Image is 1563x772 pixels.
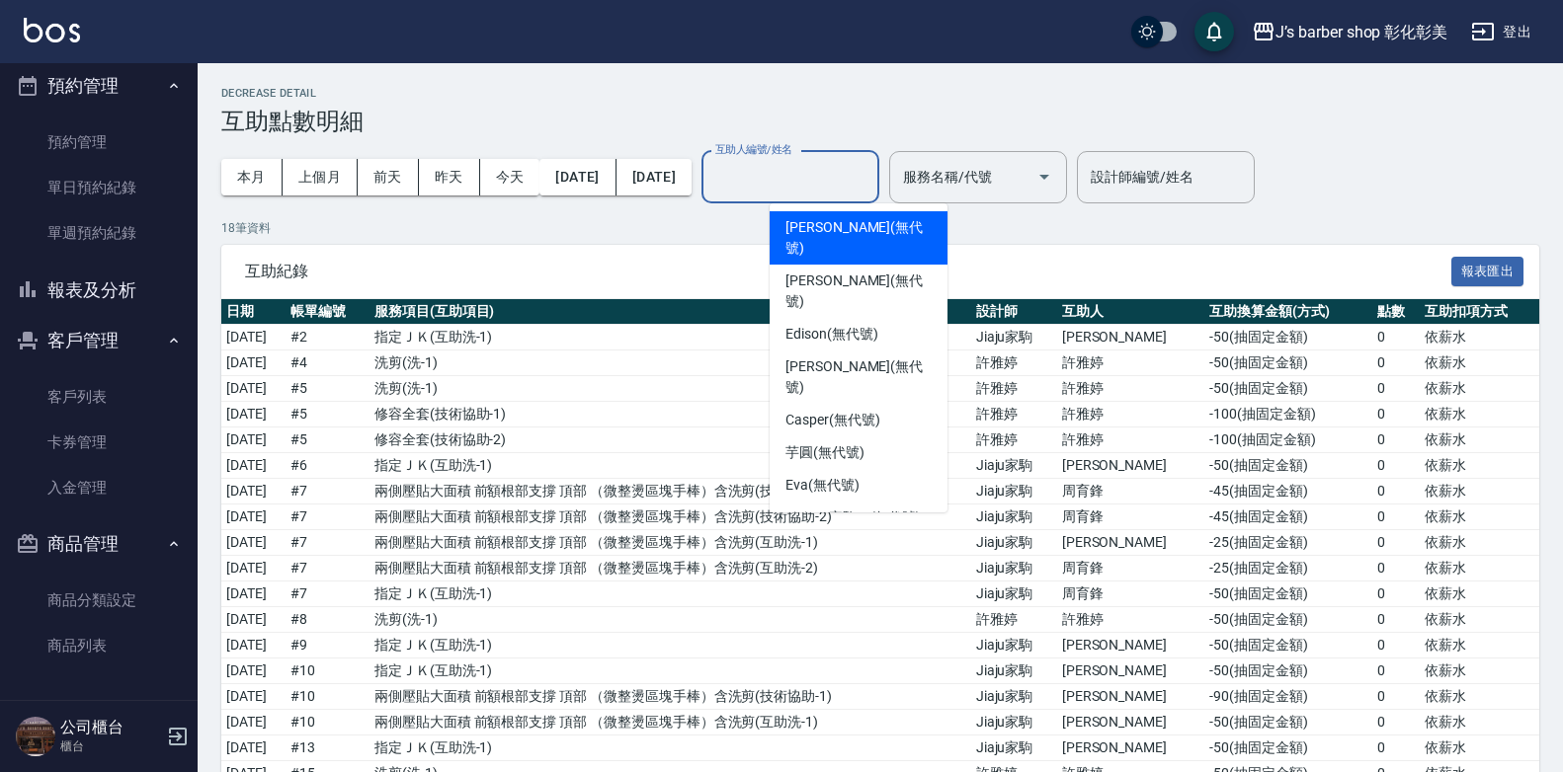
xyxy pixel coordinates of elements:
button: [DATE] [617,159,692,195]
td: 兩側壓貼大面積 前額根部支撐 頂部 （微整燙區塊手棒）含洗剪 ( 技術協助-1 ) [370,684,971,710]
td: [DATE] [221,530,286,556]
td: # 2 [286,325,370,350]
td: Jiaju家駒 [971,658,1057,684]
td: 0 [1372,658,1421,684]
button: [DATE] [539,159,616,195]
td: # 8 [286,607,370,633]
button: save [1194,12,1234,51]
td: 0 [1372,684,1421,710]
td: [DATE] [221,581,286,607]
td: 指定ＪＫ ( 互助洗-1 ) [370,581,971,607]
td: Jiaju家駒 [971,556,1057,581]
a: 客戶列表 [8,374,190,420]
td: [PERSON_NAME] [1057,633,1205,658]
img: Logo [24,18,80,42]
td: 指定ＪＫ ( 互助洗-1 ) [370,633,971,658]
button: Open [1028,161,1060,193]
td: [DATE] [221,350,286,376]
td: [DATE] [221,710,286,735]
td: 洗剪 ( 洗-1 ) [370,376,971,402]
span: [PERSON_NAME] (無代號) [785,356,932,398]
td: 0 [1372,453,1421,479]
td: 0 [1372,504,1421,530]
td: 許雅婷 [971,402,1057,427]
td: # 9 [286,633,370,658]
td: 許雅婷 [971,427,1057,453]
td: # 10 [286,684,370,710]
td: 指定ＪＫ ( 互助洗-1 ) [370,658,971,684]
td: [DATE] [221,479,286,504]
td: # 5 [286,427,370,453]
span: Casper (無代號) [785,410,879,430]
td: Jiaju家駒 [971,325,1057,350]
td: [DATE] [221,427,286,453]
span: [PERSON_NAME] (無代號) [785,217,932,259]
td: 0 [1372,402,1421,427]
td: 依薪水 [1420,556,1539,581]
td: 洗剪 ( 洗-1 ) [370,607,971,633]
button: 預約管理 [8,60,190,112]
th: 點數 [1372,299,1421,325]
td: 0 [1372,581,1421,607]
td: [PERSON_NAME] [1057,453,1205,479]
a: 報表匯出 [1451,261,1524,279]
td: 0 [1372,427,1421,453]
td: # 6 [286,453,370,479]
a: 商品分類設定 [8,578,190,623]
td: # 5 [286,376,370,402]
a: 商品列表 [8,623,190,668]
td: 周育鋒 [1057,479,1205,504]
td: Jiaju家駒 [971,479,1057,504]
td: # 7 [286,504,370,530]
td: -45 ( 抽固定金額 ) [1204,504,1371,530]
td: 許雅婷 [971,350,1057,376]
td: 依薪水 [1420,376,1539,402]
button: 登出 [1463,14,1539,50]
td: 0 [1372,530,1421,556]
td: # 5 [286,402,370,427]
td: [DATE] [221,658,286,684]
td: 0 [1372,735,1421,761]
td: 依薪水 [1420,581,1539,607]
td: 0 [1372,556,1421,581]
td: 兩側壓貼大面積 前額根部支撐 頂部 （微整燙區塊手棒）含洗剪 ( 互助洗-1 ) [370,530,971,556]
a: 單日預約紀錄 [8,165,190,210]
button: 昨天 [419,159,480,195]
button: 客戶管理 [8,315,190,366]
td: 許雅婷 [1057,427,1205,453]
td: # 7 [286,556,370,581]
td: 依薪水 [1420,684,1539,710]
td: 依薪水 [1420,504,1539,530]
td: [DATE] [221,556,286,581]
td: # 4 [286,350,370,376]
button: 上個月 [283,159,358,195]
td: 依薪水 [1420,479,1539,504]
span: 芋圓 (無代號) [785,442,864,463]
h5: 公司櫃台 [60,718,161,737]
td: -50 ( 抽固定金額 ) [1204,581,1371,607]
td: [DATE] [221,376,286,402]
td: [DATE] [221,607,286,633]
td: # 7 [286,530,370,556]
span: Edison (無代號) [785,324,877,345]
a: 單週預約紀錄 [8,210,190,256]
td: -50 ( 抽固定金額 ) [1204,735,1371,761]
td: 兩側壓貼大面積 前額根部支撐 頂部 （微整燙區塊手棒）含洗剪 ( 技術協助-1 ) [370,479,971,504]
td: 許雅婷 [1057,607,1205,633]
td: -90 ( 抽固定金額 ) [1204,684,1371,710]
td: # 10 [286,710,370,735]
td: 兩側壓貼大面積 前額根部支撐 頂部 （微整燙區塊手棒）含洗剪 ( 互助洗-1 ) [370,710,971,735]
span: Jiaju（家駒） (無代號) [785,507,921,528]
th: 日期 [221,299,286,325]
td: [DATE] [221,453,286,479]
td: -25 ( 抽固定金額 ) [1204,530,1371,556]
td: Jiaju家駒 [971,684,1057,710]
td: 許雅婷 [971,376,1057,402]
td: # 10 [286,658,370,684]
td: # 7 [286,581,370,607]
a: 卡券管理 [8,420,190,465]
button: 本月 [221,159,283,195]
td: 指定ＪＫ ( 互助洗-1 ) [370,735,971,761]
td: 周育鋒 [1057,556,1205,581]
td: 0 [1372,350,1421,376]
